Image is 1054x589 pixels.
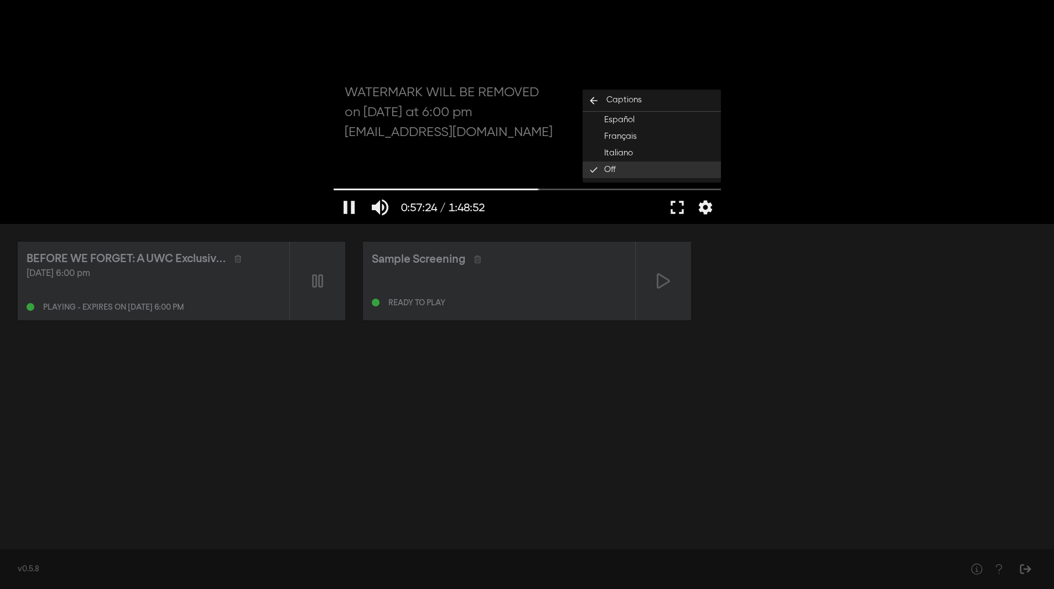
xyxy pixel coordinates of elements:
[334,191,365,224] button: Pause
[27,267,281,280] div: [DATE] 6:00 pm
[388,299,445,307] div: Ready to play
[586,165,604,175] i: done
[604,131,637,143] span: Français
[372,251,465,268] div: Sample Screening
[583,95,605,106] i: arrow_back
[583,90,721,112] button: Back
[43,304,184,311] div: Playing - expires on [DATE] 6:00 pm
[604,147,633,160] span: Italiano
[604,164,616,176] span: Off
[27,251,226,267] div: BEFORE WE FORGET: A UWC Exclusive License
[662,191,693,224] button: Full screen
[965,558,988,580] button: Help
[606,94,642,107] span: Captions
[604,114,635,127] span: Español
[396,191,490,224] button: 0:57:24 / 1:48:52
[1014,558,1036,580] button: Sign Out
[583,161,721,178] button: Off
[693,191,718,224] button: More settings
[583,112,721,128] button: Español
[18,564,943,575] div: v0.5.8
[365,191,396,224] button: Mute
[583,145,721,161] button: Italiano
[583,128,721,145] button: Français
[988,558,1010,580] button: Help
